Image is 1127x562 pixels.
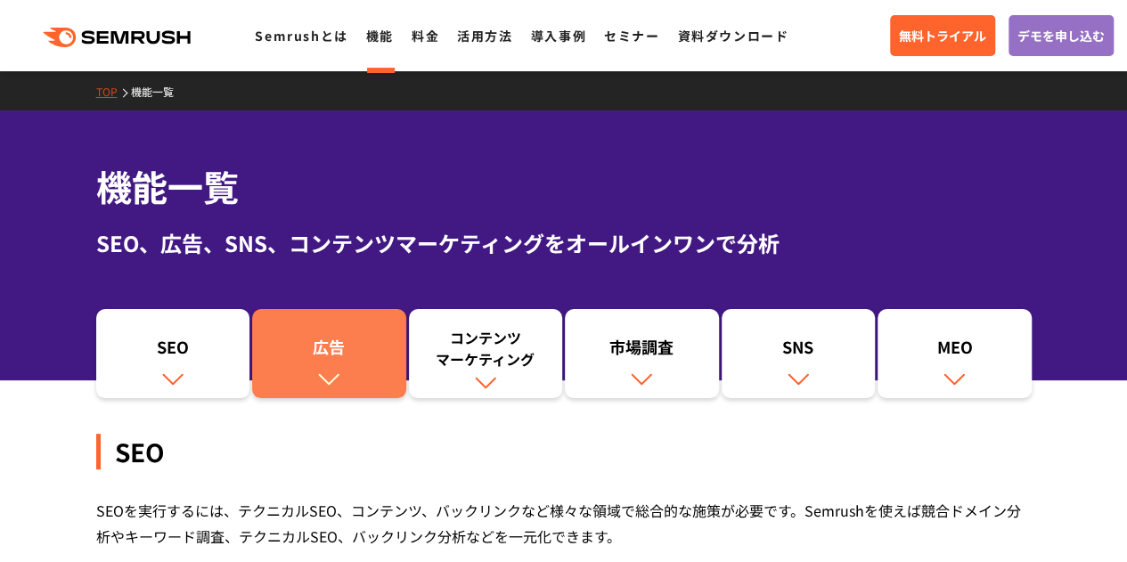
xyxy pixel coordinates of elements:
a: セミナー [604,27,659,45]
a: 料金 [412,27,439,45]
a: 無料トライアル [890,15,995,56]
h1: 機能一覧 [96,160,1032,213]
a: SNS [722,309,876,398]
div: SEOを実行するには、テクニカルSEO、コンテンツ、バックリンクなど様々な領域で総合的な施策が必要です。Semrushを使えば競合ドメイン分析やキーワード調査、テクニカルSEO、バックリンク分析... [96,498,1032,550]
div: MEO [886,336,1023,366]
div: SEO [96,434,1032,469]
a: 広告 [252,309,406,398]
a: Semrushとは [255,27,347,45]
a: 導入事例 [531,27,586,45]
a: 機能一覧 [131,84,187,99]
span: 無料トライアル [899,26,986,45]
span: デモを申し込む [1017,26,1105,45]
div: 広告 [261,336,397,366]
div: SEO、広告、SNS、コンテンツマーケティングをオールインワンで分析 [96,227,1032,259]
a: デモを申し込む [1009,15,1114,56]
div: 市場調査 [574,336,710,366]
div: SEO [105,336,241,366]
a: 機能 [366,27,394,45]
a: TOP [96,84,131,99]
a: 資料ダウンロード [677,27,788,45]
div: コンテンツ マーケティング [418,327,554,370]
a: コンテンツマーケティング [409,309,563,398]
a: 活用方法 [457,27,512,45]
a: 市場調査 [565,309,719,398]
div: SNS [731,336,867,366]
a: MEO [878,309,1032,398]
a: SEO [96,309,250,398]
